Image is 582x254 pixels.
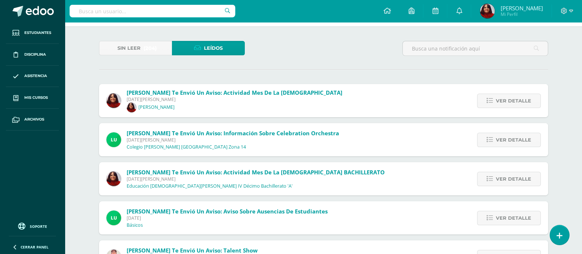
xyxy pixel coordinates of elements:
[99,41,172,55] a: Sin leer(204)
[106,132,121,147] img: 54f82b4972d4d37a72c9d8d1d5f4dac6.png
[172,41,245,55] a: Leídos
[6,87,59,109] a: Mis cursos
[496,172,531,186] span: Ver detalle
[6,22,59,44] a: Estudiantes
[127,102,137,112] img: 8f8567cf79b751aa01237bd4c71bb6e7.png
[6,44,59,66] a: Disciplina
[127,222,143,228] p: Básicos
[204,41,223,55] span: Leídos
[24,116,44,122] span: Archivos
[6,109,59,131] a: Archivos
[403,41,548,56] input: Busca una notificación aquí
[496,211,531,225] span: Ver detalle
[24,73,47,79] span: Asistencia
[106,210,121,225] img: 54f82b4972d4d37a72c9d8d1d5f4dac6.png
[144,41,157,55] span: (204)
[127,176,385,182] span: [DATE][PERSON_NAME]
[106,171,121,186] img: 5bb1a44df6f1140bb573547ac59d95bf.png
[480,4,495,18] img: d248c094c19dab2ae85806b15bf65b8b.png
[70,5,235,17] input: Busca un usuario...
[24,52,46,58] span: Disciplina
[127,247,258,254] span: [PERSON_NAME] te envió un aviso: Talent Show
[127,96,342,102] span: [DATE][PERSON_NAME]
[24,95,48,101] span: Mis cursos
[500,4,543,12] span: [PERSON_NAME]
[138,104,174,110] p: [PERSON_NAME]
[496,133,531,147] span: Ver detalle
[127,89,342,96] span: [PERSON_NAME] te envió un aviso: Actividad mes de la [DEMOGRAPHIC_DATA]
[6,66,59,87] a: Asistencia
[127,144,246,150] p: Colegio [PERSON_NAME] [GEOGRAPHIC_DATA] Zona 14
[496,94,531,108] span: Ver detalle
[127,208,328,215] span: [PERSON_NAME] te envió un aviso: Aviso sobre ausencias de estudiantes
[9,221,56,231] a: Soporte
[127,183,293,189] p: Educación [DEMOGRAPHIC_DATA][PERSON_NAME] IV Décimo Bachillerato 'A'
[500,11,543,17] span: Mi Perfil
[21,244,49,250] span: Cerrar panel
[117,41,141,55] span: Sin leer
[127,168,385,176] span: [PERSON_NAME] te envió un aviso: Actividad mes de la [DEMOGRAPHIC_DATA] BACHILLERATO
[127,215,328,221] span: [DATE]
[106,93,121,108] img: 5bb1a44df6f1140bb573547ac59d95bf.png
[30,224,47,229] span: Soporte
[24,30,51,36] span: Estudiantes
[127,137,339,143] span: [DATE][PERSON_NAME]
[127,129,339,137] span: [PERSON_NAME] te envió un aviso: Información sobre Celebration Orchestra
